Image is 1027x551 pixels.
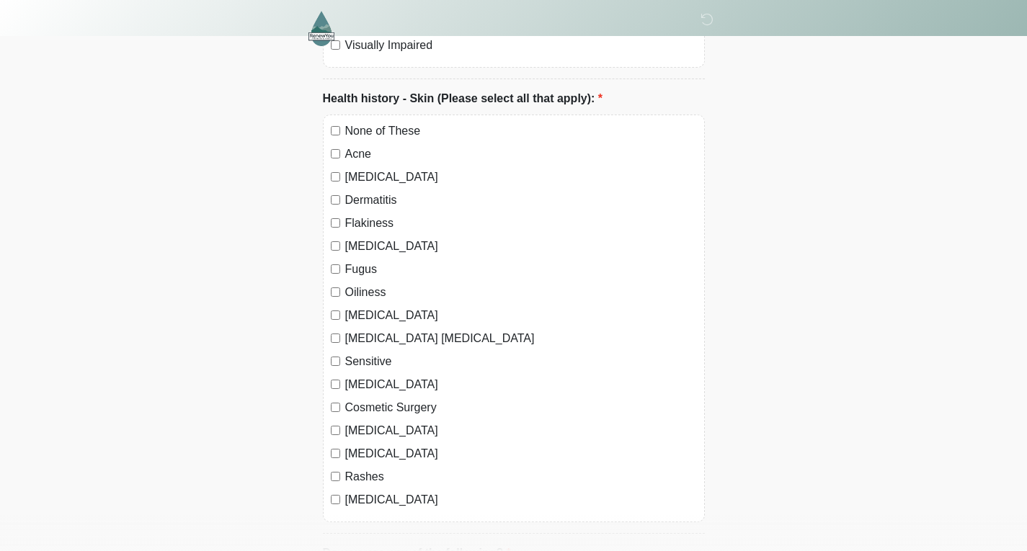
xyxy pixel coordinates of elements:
[331,126,340,135] input: None of These
[308,11,335,46] img: RenewYou IV Hydration and Wellness Logo
[345,445,697,462] label: [MEDICAL_DATA]
[345,468,697,485] label: Rashes
[331,426,340,435] input: [MEDICAL_DATA]
[331,241,340,251] input: [MEDICAL_DATA]
[345,307,697,324] label: [MEDICAL_DATA]
[345,491,697,509] label: [MEDICAL_DATA]
[331,380,340,389] input: [MEDICAL_DATA]
[331,495,340,504] input: [MEDICAL_DATA]
[345,330,697,347] label: [MEDICAL_DATA] [MEDICAL_DATA]
[345,215,697,232] label: Flakiness
[331,172,340,182] input: [MEDICAL_DATA]
[345,145,697,163] label: Acne
[345,169,697,186] label: [MEDICAL_DATA]
[331,310,340,320] input: [MEDICAL_DATA]
[323,90,603,107] label: Health history - Skin (Please select all that apply):
[345,261,697,278] label: Fugus
[331,357,340,366] input: Sensitive
[345,422,697,439] label: [MEDICAL_DATA]
[345,192,697,209] label: Dermatitis
[345,122,697,140] label: None of These
[331,218,340,228] input: Flakiness
[345,399,697,416] label: Cosmetic Surgery
[331,149,340,158] input: Acne
[345,353,697,370] label: Sensitive
[331,449,340,458] input: [MEDICAL_DATA]
[345,238,697,255] label: [MEDICAL_DATA]
[331,403,340,412] input: Cosmetic Surgery
[331,264,340,274] input: Fugus
[331,472,340,481] input: Rashes
[331,195,340,205] input: Dermatitis
[331,333,340,343] input: [MEDICAL_DATA] [MEDICAL_DATA]
[345,376,697,393] label: [MEDICAL_DATA]
[345,284,697,301] label: Oiliness
[331,287,340,297] input: Oiliness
